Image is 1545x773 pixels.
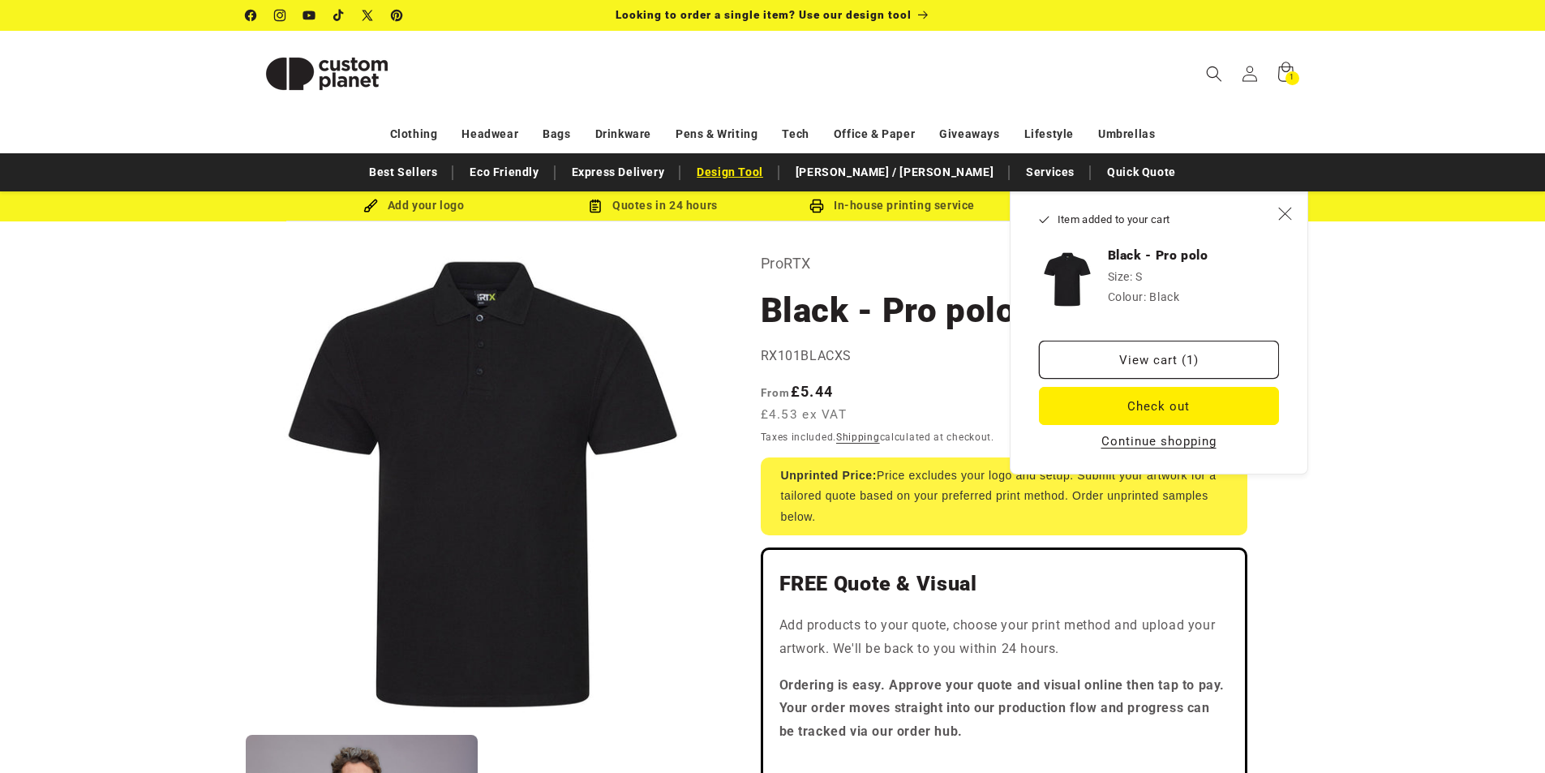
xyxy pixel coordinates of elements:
a: View cart (1) [1039,341,1279,379]
h3: Black - Pro polo [1108,247,1208,264]
img: Brush Icon [363,199,378,213]
div: Quotes in 24 hours [534,195,773,216]
dt: Size: [1108,270,1133,283]
a: Clothing [390,120,438,148]
a: Office & Paper [834,120,915,148]
iframe: Chat Widget [1274,598,1545,773]
strong: Unprinted Price: [781,469,878,482]
summary: Search [1196,56,1232,92]
a: Headwear [461,120,518,148]
a: Custom Planet [239,31,414,116]
a: Eco Friendly [461,158,547,187]
div: Price excludes your logo and setup. Submit your artwork for a tailored quote based on your prefer... [761,457,1247,535]
a: Design Tool [689,158,771,187]
span: From [761,386,791,399]
a: Tech [782,120,809,148]
img: In-house printing [809,199,824,213]
a: Express Delivery [564,158,673,187]
a: Shipping [836,432,880,443]
span: £4.53 ex VAT [761,406,848,424]
h2: FREE Quote & Visual [779,571,1229,597]
strong: Ordering is easy. Approve your quote and visual online then tap to pay. Your order moves straight... [779,677,1225,740]
a: Bags [543,120,570,148]
p: ProRTX [761,251,1247,277]
dd: Black [1149,290,1179,303]
a: Lifestyle [1024,120,1074,148]
span: Looking to order a single item? Use our design tool [616,8,912,21]
a: Quick Quote [1099,158,1184,187]
a: Pens & Writing [676,120,757,148]
img: Pro polo [1039,251,1096,308]
dd: S [1135,270,1143,283]
a: Umbrellas [1098,120,1155,148]
img: Custom Planet [246,37,408,110]
div: In-house printing service [773,195,1012,216]
span: RX101BLACXS [761,348,852,363]
iframe: Customer reviews powered by Trustpilot [779,757,1229,773]
button: Check out [1039,387,1279,425]
h1: Black - Pro polo [761,289,1247,333]
h2: Item added to your cart [1039,212,1268,228]
div: Taxes included. calculated at checkout. [761,429,1247,445]
div: Item added to your cart [1010,191,1308,475]
span: 1 [1290,71,1294,85]
a: Giveaways [939,120,999,148]
div: Add your logo [294,195,534,216]
button: Close [1268,195,1303,231]
img: Order Updates Icon [588,199,603,213]
a: [PERSON_NAME] / [PERSON_NAME] [788,158,1002,187]
p: Add products to your quote, choose your print method and upload your artwork. We'll be back to yo... [779,614,1229,661]
button: Continue shopping [1097,433,1221,449]
a: Best Sellers [361,158,445,187]
a: Drinkware [595,120,651,148]
a: Services [1018,158,1083,187]
dt: Colour: [1108,290,1147,303]
strong: £5.44 [761,383,834,400]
